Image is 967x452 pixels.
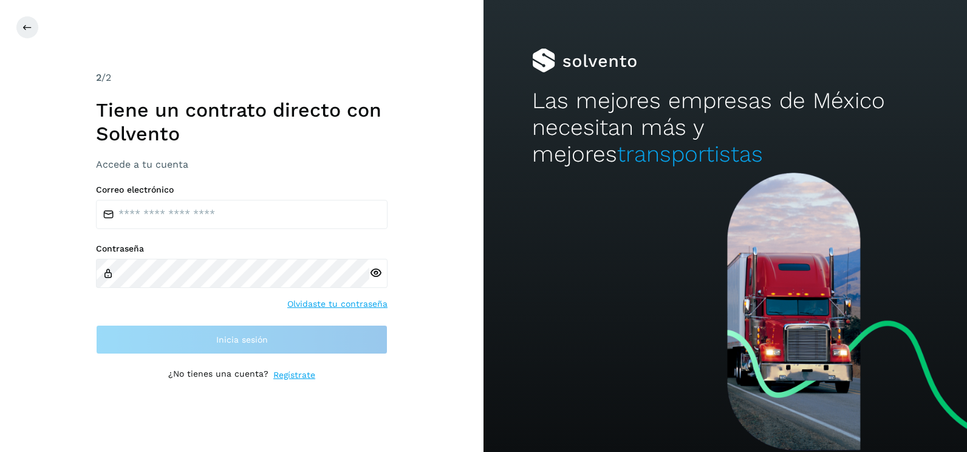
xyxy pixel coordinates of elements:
h3: Accede a tu cuenta [96,159,388,170]
h2: Las mejores empresas de México necesitan más y mejores [532,87,919,168]
span: Inicia sesión [216,335,268,344]
label: Contraseña [96,244,388,254]
span: transportistas [617,141,763,167]
a: Olvidaste tu contraseña [287,298,388,310]
span: 2 [96,72,101,83]
h1: Tiene un contrato directo con Solvento [96,98,388,145]
p: ¿No tienes una cuenta? [168,369,268,382]
label: Correo electrónico [96,185,388,195]
a: Regístrate [273,369,315,382]
button: Inicia sesión [96,325,388,354]
div: /2 [96,70,388,85]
